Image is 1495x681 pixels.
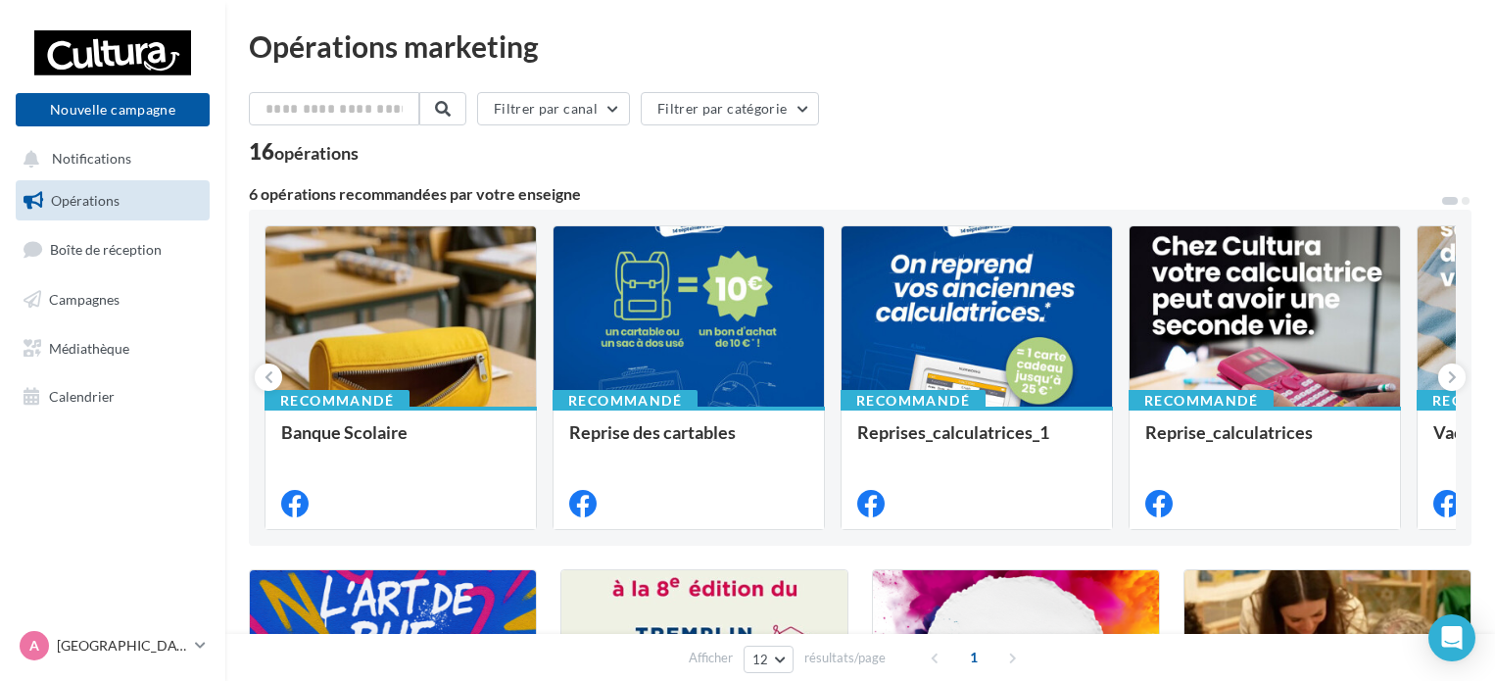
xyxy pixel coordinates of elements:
[477,92,630,125] button: Filtrer par canal
[49,339,129,356] span: Médiathèque
[249,141,359,163] div: 16
[50,241,162,258] span: Boîte de réception
[12,328,214,369] a: Médiathèque
[841,390,986,412] div: Recommandé
[29,636,39,656] span: A
[689,649,733,667] span: Afficher
[641,92,819,125] button: Filtrer par catégorie
[12,279,214,320] a: Campagnes
[12,180,214,221] a: Opérations
[752,652,769,667] span: 12
[16,627,210,664] a: A [GEOGRAPHIC_DATA]
[265,390,410,412] div: Recommandé
[49,291,120,308] span: Campagnes
[274,144,359,162] div: opérations
[744,646,794,673] button: 12
[569,422,808,462] div: Reprise des cartables
[857,422,1096,462] div: Reprises_calculatrices_1
[12,376,214,417] a: Calendrier
[49,388,115,405] span: Calendrier
[57,636,187,656] p: [GEOGRAPHIC_DATA]
[249,186,1440,202] div: 6 opérations recommandées par votre enseigne
[52,151,131,168] span: Notifications
[553,390,698,412] div: Recommandé
[16,93,210,126] button: Nouvelle campagne
[1428,614,1475,661] div: Open Intercom Messenger
[804,649,886,667] span: résultats/page
[12,228,214,270] a: Boîte de réception
[958,642,989,673] span: 1
[281,422,520,462] div: Banque Scolaire
[51,192,120,209] span: Opérations
[1145,422,1384,462] div: Reprise_calculatrices
[1129,390,1274,412] div: Recommandé
[249,31,1471,61] div: Opérations marketing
